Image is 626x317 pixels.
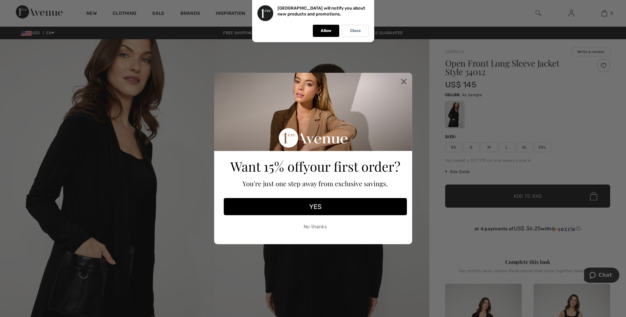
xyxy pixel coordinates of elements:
button: Close dialog [398,76,410,87]
p: Close [350,28,361,33]
span: Want 15% off [230,158,303,175]
p: Allow [321,28,331,33]
span: You're just one step away from exclusive savings. [243,179,388,188]
button: No thanks [224,218,407,235]
span: Chat [15,5,28,11]
span: your first order? [303,158,400,175]
button: YES [224,198,407,215]
p: [GEOGRAPHIC_DATA] will notify you about new products and promotions. [278,6,365,16]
